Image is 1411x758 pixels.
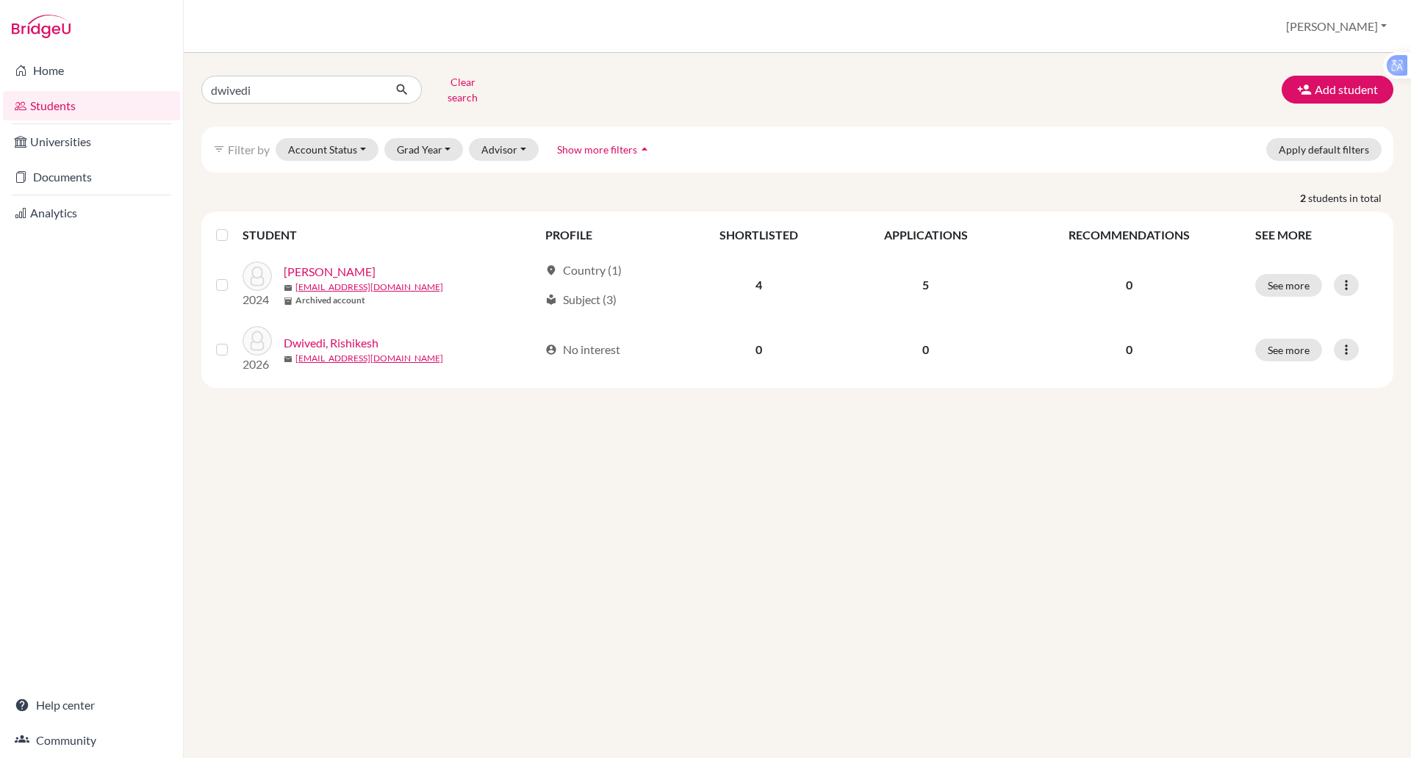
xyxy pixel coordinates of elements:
[284,263,376,281] a: [PERSON_NAME]
[3,690,180,720] a: Help center
[3,162,180,192] a: Documents
[243,355,272,373] p: 2026
[1021,341,1238,358] p: 0
[1300,190,1308,206] strong: 2
[422,71,503,109] button: Clear search
[243,326,272,355] img: Dwivedi, Rishikesh
[201,76,384,104] input: Find student by name...
[545,294,557,306] span: local_library
[243,291,272,308] p: 2024
[384,138,464,161] button: Grad Year
[678,317,840,382] td: 0
[228,142,270,156] span: Filter by
[557,143,637,156] span: Show more filters
[678,253,840,317] td: 4
[545,291,617,308] div: Subject (3)
[1282,76,1393,104] button: Add student
[295,352,443,365] a: [EMAIL_ADDRESS][DOMAIN_NAME]
[12,15,71,38] img: Bridge-U
[284,284,292,292] span: mail
[545,341,620,358] div: No interest
[678,217,840,253] th: SHORTLISTED
[3,91,180,120] a: Students
[243,261,272,291] img: Dwivedi, Raghav
[295,281,443,294] a: [EMAIL_ADDRESS][DOMAIN_NAME]
[3,726,180,755] a: Community
[3,198,180,228] a: Analytics
[840,217,1011,253] th: APPLICATIONS
[545,138,664,161] button: Show more filtersarrow_drop_up
[1246,217,1387,253] th: SEE MORE
[3,127,180,156] a: Universities
[1021,276,1238,294] p: 0
[637,142,652,156] i: arrow_drop_up
[284,297,292,306] span: inventory_2
[545,344,557,355] span: account_circle
[545,264,557,276] span: location_on
[213,143,225,155] i: filter_list
[1266,138,1382,161] button: Apply default filters
[3,56,180,85] a: Home
[243,217,536,253] th: STUDENT
[840,253,1011,317] td: 5
[536,217,678,253] th: PROFILE
[545,261,622,279] div: Country (1)
[1308,190,1393,206] span: students in total
[284,355,292,364] span: mail
[1255,339,1322,361] button: See more
[276,138,378,161] button: Account Status
[1012,217,1246,253] th: RECOMMENDATIONS
[840,317,1011,382] td: 0
[1279,12,1393,40] button: [PERSON_NAME]
[295,294,365,307] b: Archived account
[284,334,378,352] a: Dwivedi, Rishikesh
[1255,274,1322,297] button: See more
[469,138,539,161] button: Advisor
